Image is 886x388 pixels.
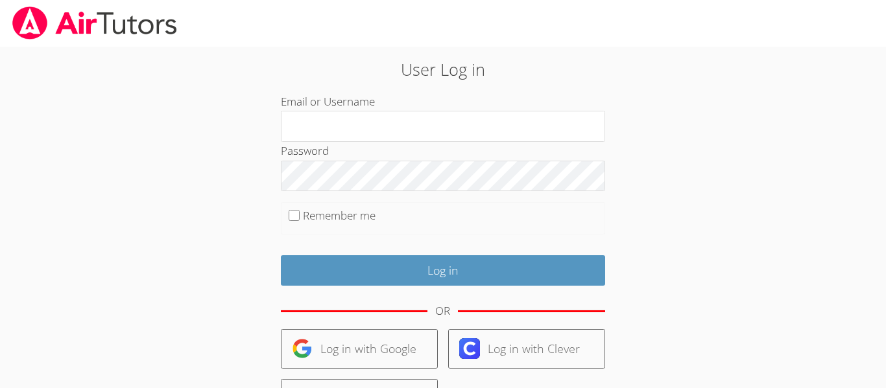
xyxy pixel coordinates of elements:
input: Log in [281,255,605,286]
label: Email or Username [281,94,375,109]
img: clever-logo-6eab21bc6e7a338710f1a6ff85c0baf02591cd810cc4098c63d3a4b26e2feb20.svg [459,338,480,359]
a: Log in with Clever [448,329,605,369]
h2: User Log in [204,57,682,82]
img: google-logo-50288ca7cdecda66e5e0955fdab243c47b7ad437acaf1139b6f446037453330a.svg [292,338,313,359]
label: Password [281,143,329,158]
label: Remember me [303,208,376,223]
img: airtutors_banner-c4298cdbf04f3fff15de1276eac7730deb9818008684d7c2e4769d2f7ddbe033.png [11,6,178,40]
div: OR [435,302,450,321]
a: Log in with Google [281,329,438,369]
